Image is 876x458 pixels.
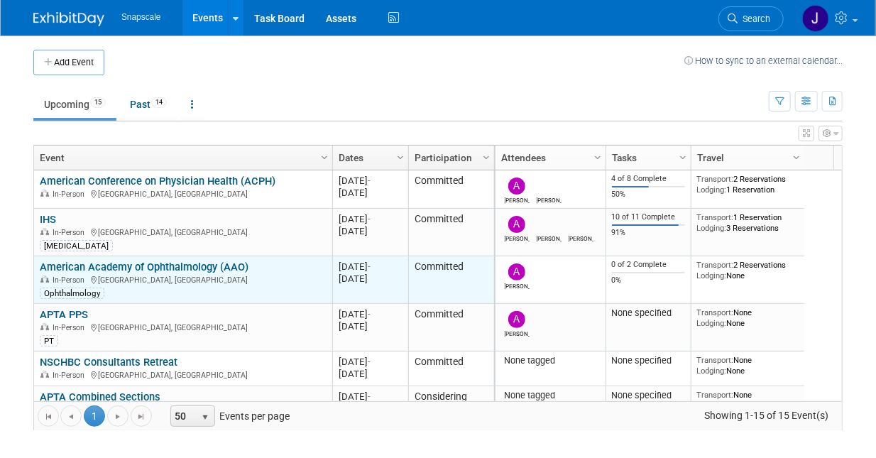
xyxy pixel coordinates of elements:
[40,146,323,170] a: Event
[53,323,89,332] span: In-Person
[684,55,843,66] a: How to sync to an external calendar...
[339,146,399,170] a: Dates
[60,405,82,427] a: Go to the previous page
[697,355,734,365] span: Transport:
[40,226,326,238] div: [GEOGRAPHIC_DATA], [GEOGRAPHIC_DATA]
[697,307,734,317] span: Transport:
[339,356,402,368] div: [DATE]
[612,307,686,319] div: None specified
[697,223,727,233] span: Lodging:
[697,390,799,410] div: None None
[40,228,49,235] img: In-Person Event
[415,146,485,170] a: Participation
[339,308,402,320] div: [DATE]
[40,261,248,273] a: American Academy of Ophthalmology (AAO)
[481,152,492,163] span: Column Settings
[408,386,494,421] td: Considering
[572,216,589,233] img: Michael Yablonowitz
[40,213,56,226] a: IHS
[40,371,49,378] img: In-Person Event
[40,323,49,330] img: In-Person Event
[319,152,330,163] span: Column Settings
[131,405,152,427] a: Go to the last page
[691,405,842,425] span: Showing 1-15 of 15 Event(s)
[789,146,805,167] a: Column Settings
[697,390,734,400] span: Transport:
[501,390,601,401] div: None tagged
[697,185,727,195] span: Lodging:
[393,146,409,167] a: Column Settings
[339,213,402,225] div: [DATE]
[84,405,105,427] span: 1
[677,152,689,163] span: Column Settings
[339,175,402,187] div: [DATE]
[697,212,799,233] div: 1 Reservation 3 Reservations
[738,13,770,24] span: Search
[339,391,402,403] div: [DATE]
[540,178,557,195] img: Michael Yablonowitz
[697,271,727,280] span: Lodging:
[368,261,371,272] span: -
[339,368,402,380] div: [DATE]
[479,146,495,167] a: Column Settings
[540,216,557,233] img: Nathan Bush
[40,391,160,403] a: APTA Combined Sections
[40,187,326,200] div: [GEOGRAPHIC_DATA], [GEOGRAPHIC_DATA]
[612,212,686,222] div: 10 of 11 Complete
[612,190,686,200] div: 50%
[33,50,104,75] button: Add Event
[368,309,371,320] span: -
[791,152,802,163] span: Column Settings
[40,273,326,285] div: [GEOGRAPHIC_DATA], [GEOGRAPHIC_DATA]
[612,355,686,366] div: None specified
[508,216,525,233] img: Alex Corrigan
[339,225,402,237] div: [DATE]
[368,175,371,186] span: -
[697,400,727,410] span: Lodging:
[408,304,494,351] td: Committed
[40,240,113,251] div: [MEDICAL_DATA]
[612,260,686,270] div: 0 of 2 Complete
[612,390,686,401] div: None specified
[612,146,681,170] a: Tasks
[33,12,104,26] img: ExhibitDay
[408,256,494,304] td: Committed
[612,228,686,238] div: 91%
[151,97,167,108] span: 14
[40,276,49,283] img: In-Person Event
[591,146,606,167] a: Column Settings
[40,175,275,187] a: American Conference on Physician Health (ACPH)
[697,212,734,222] span: Transport:
[697,146,795,170] a: Travel
[697,174,734,184] span: Transport:
[339,320,402,332] div: [DATE]
[317,146,333,167] a: Column Settings
[368,214,371,224] span: -
[408,351,494,386] td: Committed
[501,355,601,366] div: None tagged
[505,195,530,204] div: Alex Corrigan
[40,369,326,381] div: [GEOGRAPHIC_DATA], [GEOGRAPHIC_DATA]
[112,411,124,422] span: Go to the next page
[40,356,177,369] a: NSCHBC Consultants Retreat
[697,260,799,280] div: 2 Reservations None
[368,391,371,402] span: -
[40,321,326,333] div: [GEOGRAPHIC_DATA], [GEOGRAPHIC_DATA]
[612,174,686,184] div: 4 of 8 Complete
[53,276,89,285] span: In-Person
[339,261,402,273] div: [DATE]
[40,288,104,299] div: Ophthalmology
[501,146,596,170] a: Attendees
[697,355,799,376] div: None None
[697,174,799,195] div: 2 Reservations 1 Reservation
[153,405,304,427] span: Events per page
[53,190,89,199] span: In-Person
[537,195,562,204] div: Michael Yablonowitz
[40,335,58,347] div: PT
[339,273,402,285] div: [DATE]
[119,91,177,118] a: Past14
[40,308,88,321] a: APTA PPS
[408,170,494,209] td: Committed
[40,190,49,197] img: In-Person Event
[505,280,530,290] div: Alex Corrigan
